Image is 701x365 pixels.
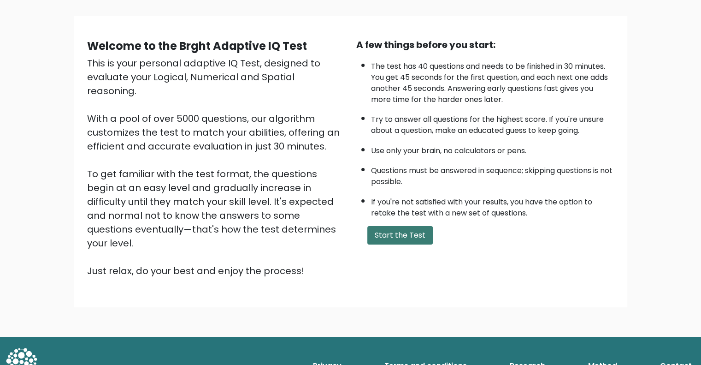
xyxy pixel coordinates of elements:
[371,56,614,105] li: The test has 40 questions and needs to be finished in 30 minutes. You get 45 seconds for the firs...
[371,192,614,219] li: If you're not satisfied with your results, you have the option to retake the test with a new set ...
[371,141,614,156] li: Use only your brain, no calculators or pens.
[87,38,307,54] b: Welcome to the Brght Adaptive IQ Test
[371,109,614,136] li: Try to answer all questions for the highest score. If you're unsure about a question, make an edu...
[367,226,433,245] button: Start the Test
[371,161,614,187] li: Questions must be answered in sequence; skipping questions is not possible.
[87,56,345,278] div: This is your personal adaptive IQ Test, designed to evaluate your Logical, Numerical and Spatial ...
[356,38,614,52] div: A few things before you start:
